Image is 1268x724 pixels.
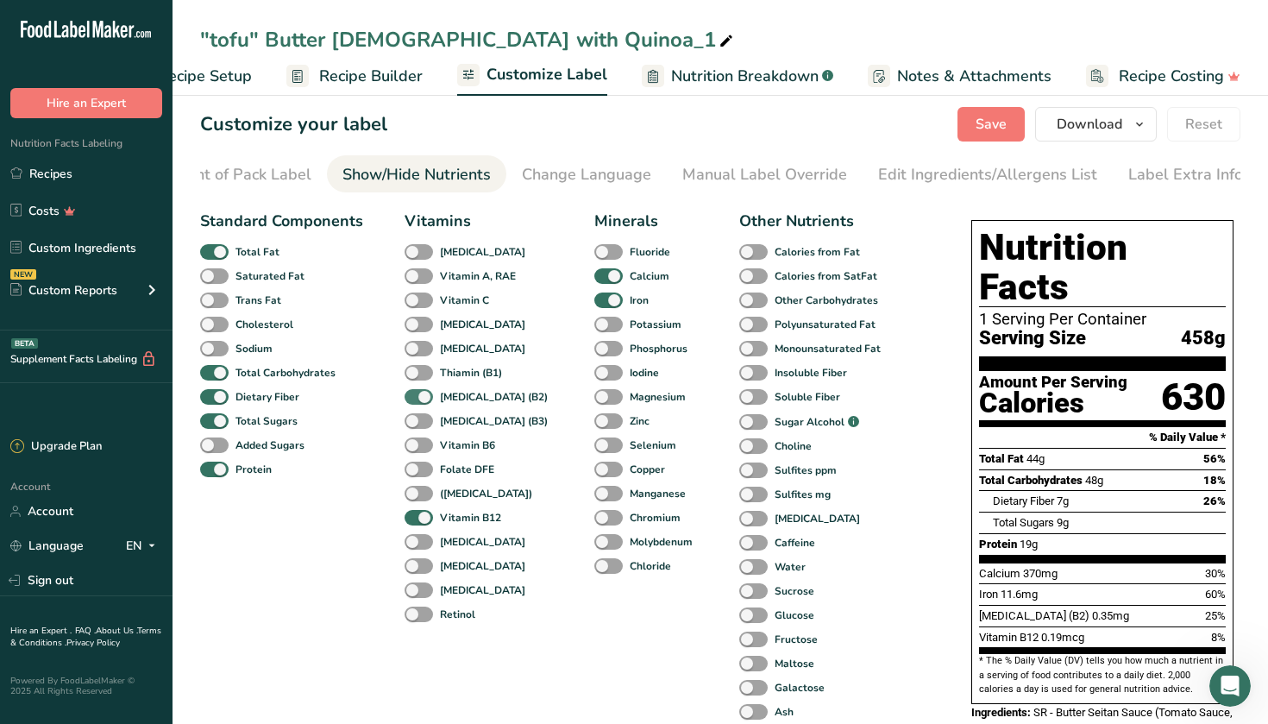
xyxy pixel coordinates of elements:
[630,438,676,453] b: Selenium
[1085,474,1103,487] span: 48g
[1057,494,1069,507] span: 7g
[775,293,878,308] b: Other Carbohydrates
[1205,588,1226,601] span: 60%
[158,65,252,88] span: Recipe Setup
[10,625,72,637] a: Hire an Expert .
[775,244,860,260] b: Calories from Fat
[10,88,162,118] button: Hire an Expert
[235,365,336,381] b: Total Carbohydrates
[1086,57,1240,96] a: Recipe Costing
[630,317,681,332] b: Potassium
[235,462,272,477] b: Protein
[775,317,876,332] b: Polyunsaturated Fat
[342,163,491,186] div: Show/Hide Nutrients
[1023,567,1058,580] span: 370mg
[440,413,548,429] b: [MEDICAL_DATA] (B3)
[200,210,363,233] div: Standard Components
[775,632,818,647] b: Fructose
[630,341,687,356] b: Phosphorus
[630,244,670,260] b: Fluoride
[1209,665,1251,707] iframe: Intercom live chat
[440,510,501,526] b: Vitamin B12
[1026,452,1045,465] span: 44g
[440,268,516,284] b: Vitamin A, RAE
[976,114,1007,135] span: Save
[1185,114,1222,135] span: Reset
[957,107,1025,142] button: Save
[979,567,1020,580] span: Calcium
[630,293,649,308] b: Iron
[775,559,806,575] b: Water
[235,413,298,429] b: Total Sugars
[630,534,693,550] b: Molybdenum
[630,558,671,574] b: Chloride
[775,511,860,526] b: [MEDICAL_DATA]
[1041,631,1084,644] span: 0.19mcg
[440,365,502,381] b: Thiamin (B1)
[979,391,1127,416] div: Calories
[979,452,1024,465] span: Total Fat
[993,516,1054,529] span: Total Sugars
[897,65,1051,88] span: Notes & Attachments
[440,341,525,356] b: [MEDICAL_DATA]
[440,558,525,574] b: [MEDICAL_DATA]
[11,338,38,349] div: BETA
[440,462,494,477] b: Folate DFE
[440,438,495,453] b: Vitamin B6
[775,487,831,502] b: Sulfites mg
[1119,65,1224,88] span: Recipe Costing
[235,438,304,453] b: Added Sugars
[1205,567,1226,580] span: 30%
[979,631,1039,644] span: Vitamin B12
[878,163,1097,186] div: Edit Ingredients/Allergens List
[200,24,737,55] div: "tofu" Butter [DEMOGRAPHIC_DATA] with Quinoa_1
[630,413,650,429] b: Zinc
[1092,609,1129,622] span: 0.35mg
[979,474,1083,487] span: Total Carbohydrates
[630,389,686,405] b: Magnesium
[457,55,607,97] a: Customize Label
[1181,328,1226,349] span: 458g
[775,608,814,623] b: Glucose
[1211,631,1226,644] span: 8%
[979,654,1226,696] section: * The % Daily Value (DV) tells you how much a nutrient in a serving of food contributes to a dail...
[10,269,36,280] div: NEW
[979,328,1086,349] span: Serving Size
[630,486,686,501] b: Manganese
[1020,538,1038,551] span: 19g
[440,607,475,622] b: Retinol
[979,311,1226,328] div: 1 Serving Per Container
[1035,107,1157,142] button: Download
[66,637,120,649] a: Privacy Policy
[522,163,651,186] div: Change Language
[486,63,607,86] span: Customize Label
[979,427,1226,448] section: % Daily Value *
[1203,474,1226,487] span: 18%
[440,582,525,598] b: [MEDICAL_DATA]
[630,510,681,526] b: Chromium
[630,268,669,284] b: Calcium
[440,317,525,332] b: [MEDICAL_DATA]
[10,676,162,696] div: Powered By FoodLabelMaker © 2025 All Rights Reserved
[775,389,840,405] b: Soluble Fiber
[775,535,815,551] b: Caffeine
[1057,114,1122,135] span: Download
[775,268,877,284] b: Calories from SatFat
[775,341,881,356] b: Monounsaturated Fat
[979,538,1017,551] span: Protein
[671,65,819,88] span: Nutrition Breakdown
[594,210,698,233] div: Minerals
[1167,107,1240,142] button: Reset
[1001,588,1038,601] span: 11.6mg
[630,462,665,477] b: Copper
[775,414,844,430] b: Sugar Alcohol
[440,389,548,405] b: [MEDICAL_DATA] (B2)
[319,65,423,88] span: Recipe Builder
[775,704,794,720] b: Ash
[993,494,1054,507] span: Dietary Fiber
[235,317,293,332] b: Cholesterol
[739,210,886,233] div: Other Nutrients
[235,293,281,308] b: Trans Fat
[10,438,102,456] div: Upgrade Plan
[775,463,837,478] b: Sulfites ppm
